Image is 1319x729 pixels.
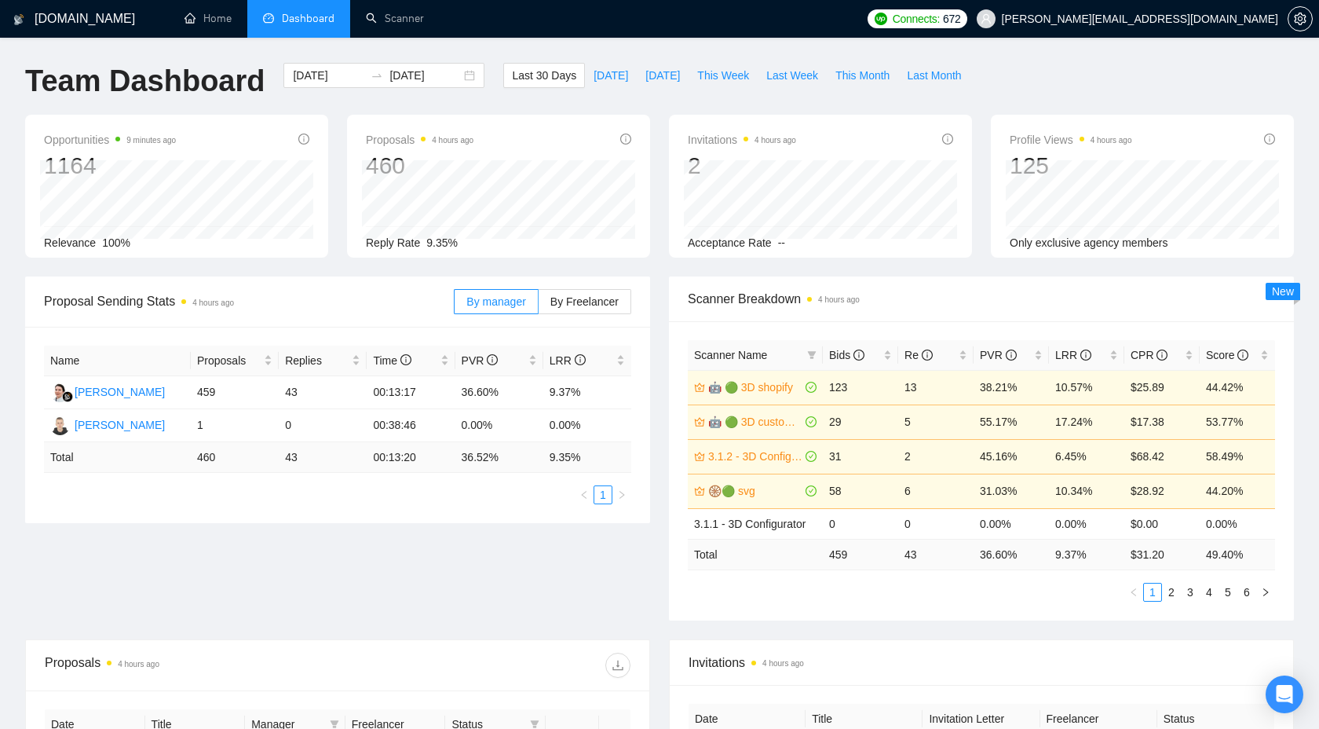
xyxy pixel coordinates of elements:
button: setting [1288,6,1313,31]
span: to [371,69,383,82]
td: 31.03% [974,474,1049,508]
button: Last 30 Days [503,63,585,88]
a: 1 [594,486,612,504]
span: filter [330,720,339,729]
span: right [617,490,627,500]
time: 4 hours ago [762,659,804,668]
td: 2 [898,439,974,474]
span: Dashboard [282,12,334,25]
time: 4 hours ago [118,660,159,669]
a: 4 [1200,584,1218,601]
button: left [1124,583,1143,602]
span: Last Month [907,67,961,84]
span: info-circle [1237,350,1248,361]
span: Time [373,354,411,367]
li: 5 [1219,583,1237,602]
td: 43 [279,376,367,409]
td: 0.00% [1049,508,1124,539]
td: Total [44,442,191,473]
button: download [605,653,630,678]
span: left [579,490,589,500]
span: check-circle [806,485,817,496]
td: 36.52 % [455,442,543,473]
span: Last Week [766,67,818,84]
td: Total [688,539,823,570]
td: 0 [898,508,974,539]
span: Connects: [893,10,940,27]
input: Start date [293,67,364,84]
span: user [981,13,992,24]
span: Replies [285,352,349,369]
span: Scanner Name [694,349,767,361]
td: 58 [823,474,898,508]
th: Proposals [191,346,279,376]
td: 10.57% [1049,370,1124,405]
img: gigradar-bm.png [62,391,73,402]
button: left [575,485,594,504]
td: $68.42 [1124,439,1200,474]
td: 49.40 % [1200,539,1275,570]
span: info-circle [620,134,631,145]
span: check-circle [806,451,817,462]
td: 1 [191,409,279,442]
span: LRR [1055,349,1091,361]
button: [DATE] [637,63,689,88]
span: crown [694,416,705,427]
li: Previous Page [575,485,594,504]
span: info-circle [1156,350,1167,361]
td: $28.92 [1124,474,1200,508]
a: homeHome [185,12,232,25]
td: 43 [279,442,367,473]
div: Proposals [45,653,338,678]
td: 00:13:17 [367,376,455,409]
img: MK [50,383,70,402]
li: 6 [1237,583,1256,602]
td: 460 [191,442,279,473]
td: 0.00% [974,508,1049,539]
span: PVR [462,354,499,367]
td: 10.34% [1049,474,1124,508]
span: left [1129,588,1138,597]
td: $ 31.20 [1124,539,1200,570]
span: info-circle [400,354,411,365]
img: upwork-logo.png [875,13,887,25]
td: 43 [898,539,974,570]
span: filter [804,343,820,367]
div: 2 [688,151,796,181]
time: 4 hours ago [432,136,473,145]
span: filter [530,720,539,729]
span: swap-right [371,69,383,82]
span: Opportunities [44,130,176,149]
a: 1 [1144,584,1161,601]
span: Profile Views [1010,130,1132,149]
span: PVR [980,349,1017,361]
td: 0.00% [543,409,631,442]
div: [PERSON_NAME] [75,383,165,401]
td: 44.42% [1200,370,1275,405]
li: 1 [594,485,612,504]
td: $0.00 [1124,508,1200,539]
button: This Month [827,63,898,88]
input: End date [389,67,461,84]
td: 17.24% [1049,405,1124,439]
span: Reply Rate [366,236,420,249]
a: MK[PERSON_NAME] [50,385,165,397]
td: 0 [279,409,367,442]
span: Bids [829,349,864,361]
td: 0 [823,508,898,539]
td: 5 [898,405,974,439]
td: 00:13:20 [367,442,455,473]
span: -- [778,236,785,249]
a: 5 [1219,584,1237,601]
td: 13 [898,370,974,405]
div: 125 [1010,151,1132,181]
td: 459 [191,376,279,409]
a: AM[PERSON_NAME] [50,418,165,430]
time: 4 hours ago [1091,136,1132,145]
span: Scanner Breakdown [688,289,1275,309]
span: Re [904,349,933,361]
td: 29 [823,405,898,439]
td: $17.38 [1124,405,1200,439]
span: 672 [943,10,960,27]
span: info-circle [853,350,864,361]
